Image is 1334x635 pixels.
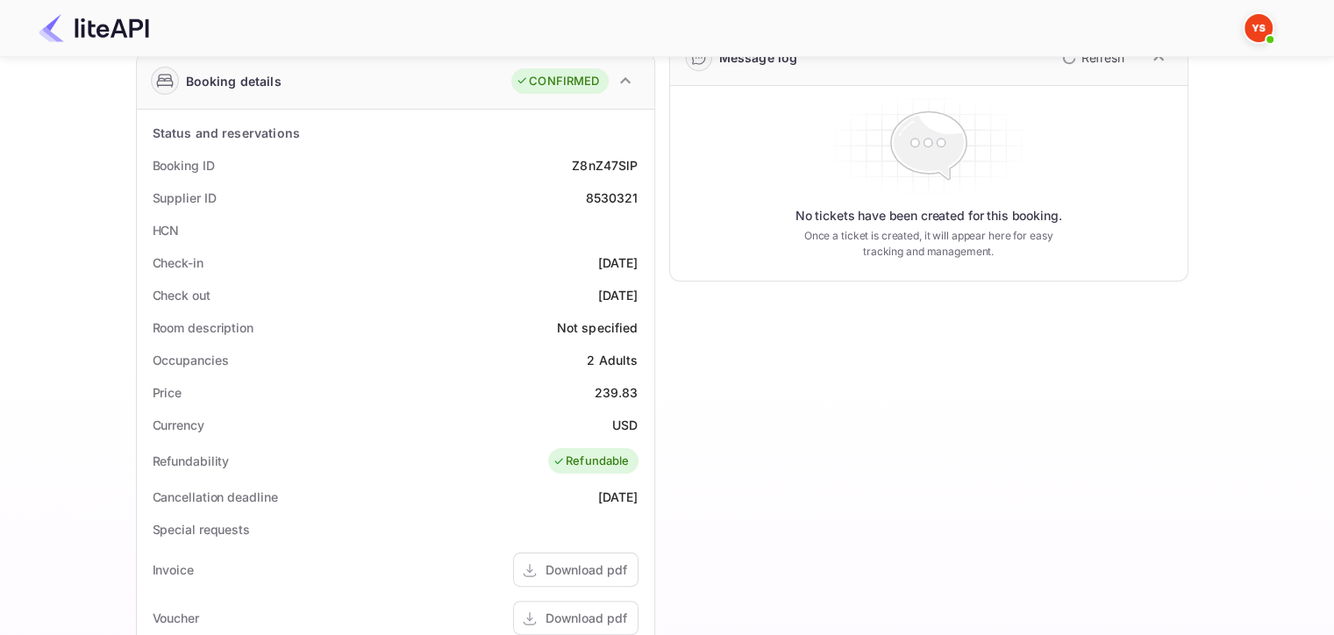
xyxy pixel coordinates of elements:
[186,72,282,90] div: Booking details
[553,453,630,470] div: Refundable
[595,383,638,402] div: 239.83
[795,207,1062,225] p: No tickets have been created for this booking.
[546,609,627,627] div: Download pdf
[153,520,250,539] div: Special requests
[1081,48,1124,67] p: Refresh
[1052,44,1131,72] button: Refresh
[153,416,204,434] div: Currency
[1245,14,1273,42] img: Yandex Support
[153,488,278,506] div: Cancellation deadline
[153,351,229,369] div: Occupancies
[153,253,203,272] div: Check-in
[598,253,638,272] div: [DATE]
[587,351,638,369] div: 2 Adults
[153,156,215,175] div: Booking ID
[612,416,638,434] div: USD
[557,318,638,337] div: Not specified
[572,156,638,175] div: Z8nZ47SlP
[598,286,638,304] div: [DATE]
[585,189,638,207] div: 8530321
[516,73,599,90] div: CONFIRMED
[153,452,230,470] div: Refundability
[153,221,180,239] div: HCN
[598,488,638,506] div: [DATE]
[153,560,194,579] div: Invoice
[153,286,210,304] div: Check out
[153,124,300,142] div: Status and reservations
[153,383,182,402] div: Price
[719,48,798,67] div: Message log
[153,609,199,627] div: Voucher
[153,318,253,337] div: Room description
[546,560,627,579] div: Download pdf
[153,189,217,207] div: Supplier ID
[790,228,1067,260] p: Once a ticket is created, it will appear here for easy tracking and management.
[39,14,149,42] img: LiteAPI Logo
